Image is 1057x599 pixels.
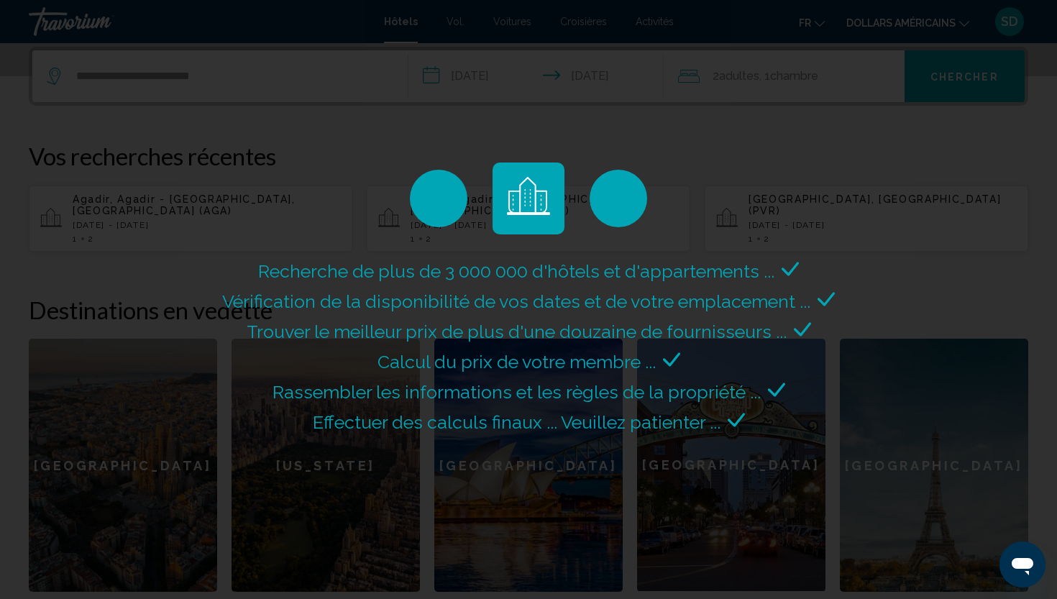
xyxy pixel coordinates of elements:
[273,381,761,403] span: Rassembler les informations et les règles de la propriété ...
[377,351,656,372] span: Calcul du prix de votre membre ...
[999,541,1045,587] iframe: Bouton de lancement de la fenêtre de messagerie
[258,260,774,282] span: Recherche de plus de 3 000 000 d'hôtels et d'appartements ...
[313,411,720,433] span: Effectuer des calculs finaux ... Veuillez patienter ...
[222,291,810,312] span: Vérification de la disponibilité de vos dates et de votre emplacement ...
[247,321,787,342] span: Trouver le meilleur prix de plus d'une douzaine de fournisseurs ...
